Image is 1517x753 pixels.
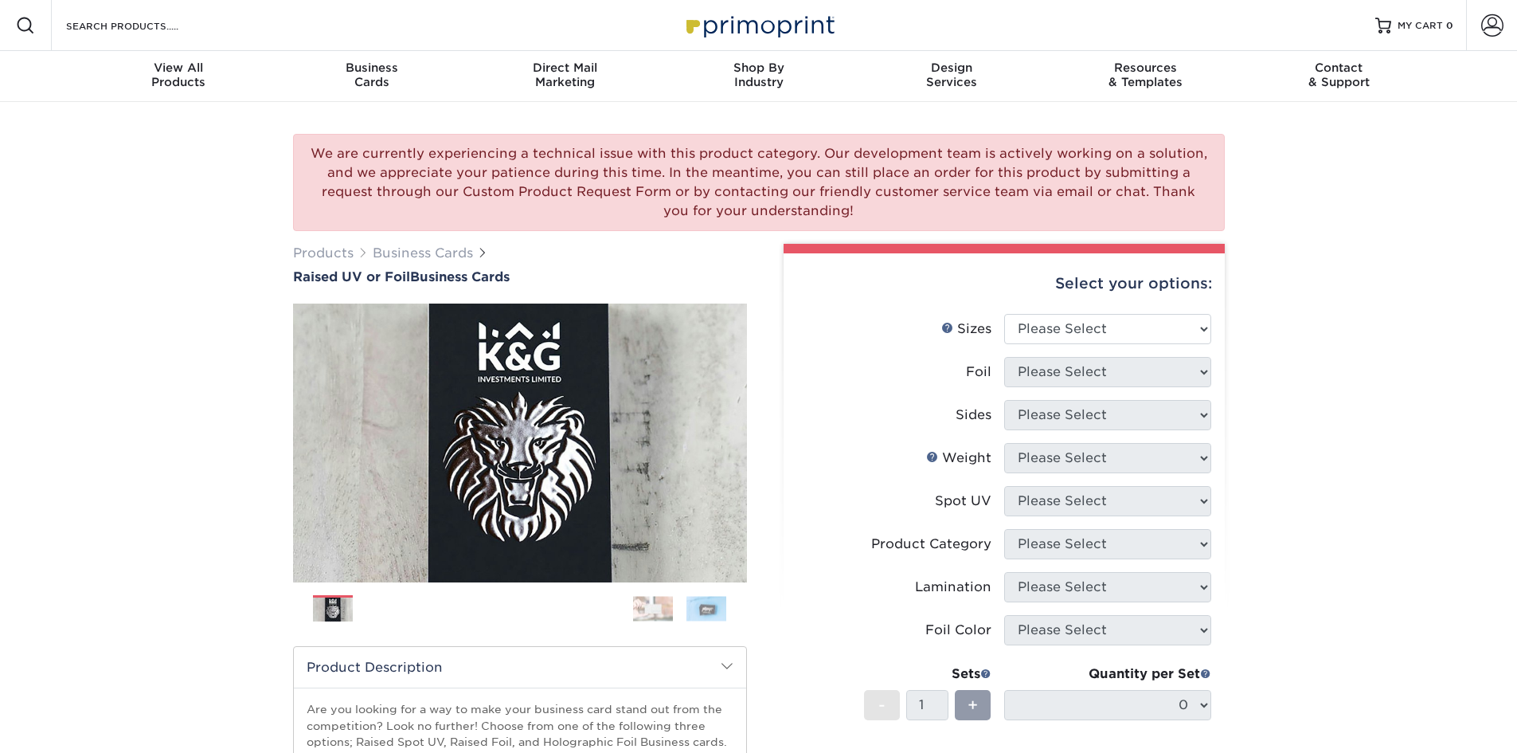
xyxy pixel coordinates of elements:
img: Business Cards 01 [313,590,353,629]
input: SEARCH PRODUCTS..... [65,16,220,35]
h1: Business Cards [293,269,747,284]
img: Business Cards 07 [633,596,673,621]
span: Direct Mail [468,61,662,75]
a: Shop ByIndustry [662,51,855,102]
img: Business Cards 06 [580,589,620,629]
div: Product Category [871,535,991,554]
div: Sizes [941,320,991,339]
a: Raised UV or FoilBusiness Cards [293,269,747,284]
h2: Product Description [294,647,746,688]
img: Primoprint [679,8,839,42]
img: Business Cards 03 [420,589,459,629]
a: DesignServices [855,51,1049,102]
div: Foil Color [925,621,991,640]
div: Cards [275,61,468,89]
img: Business Cards 05 [526,589,566,629]
img: Raised UV or Foil 01 [293,216,747,670]
div: Weight [926,449,991,468]
span: Design [855,61,1049,75]
div: Products [82,61,276,89]
span: - [878,693,886,717]
span: Raised UV or Foil [293,269,410,284]
div: Sides [956,406,991,425]
div: Quantity per Set [1004,665,1211,684]
span: View All [82,61,276,75]
div: Foil [966,363,991,382]
a: Business Cards [373,245,473,261]
img: Business Cards 04 [473,589,513,629]
div: Marketing [468,61,662,89]
div: Sets [864,665,991,684]
span: Business [275,61,468,75]
a: Contact& Support [1242,51,1436,102]
img: Business Cards 02 [366,589,406,629]
a: View AllProducts [82,51,276,102]
div: Lamination [915,578,991,597]
div: We are currently experiencing a technical issue with this product category. Our development team ... [293,134,1225,231]
span: Shop By [662,61,855,75]
span: Contact [1242,61,1436,75]
span: MY CART [1398,19,1443,33]
div: Services [855,61,1049,89]
div: & Templates [1049,61,1242,89]
div: & Support [1242,61,1436,89]
a: Products [293,245,354,261]
a: Resources& Templates [1049,51,1242,102]
span: Resources [1049,61,1242,75]
div: Spot UV [935,492,991,511]
span: 0 [1446,20,1453,31]
span: + [968,693,978,717]
div: Select your options: [796,253,1212,314]
div: Industry [662,61,855,89]
img: Business Cards 08 [686,596,726,621]
a: Direct MailMarketing [468,51,662,102]
a: BusinessCards [275,51,468,102]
